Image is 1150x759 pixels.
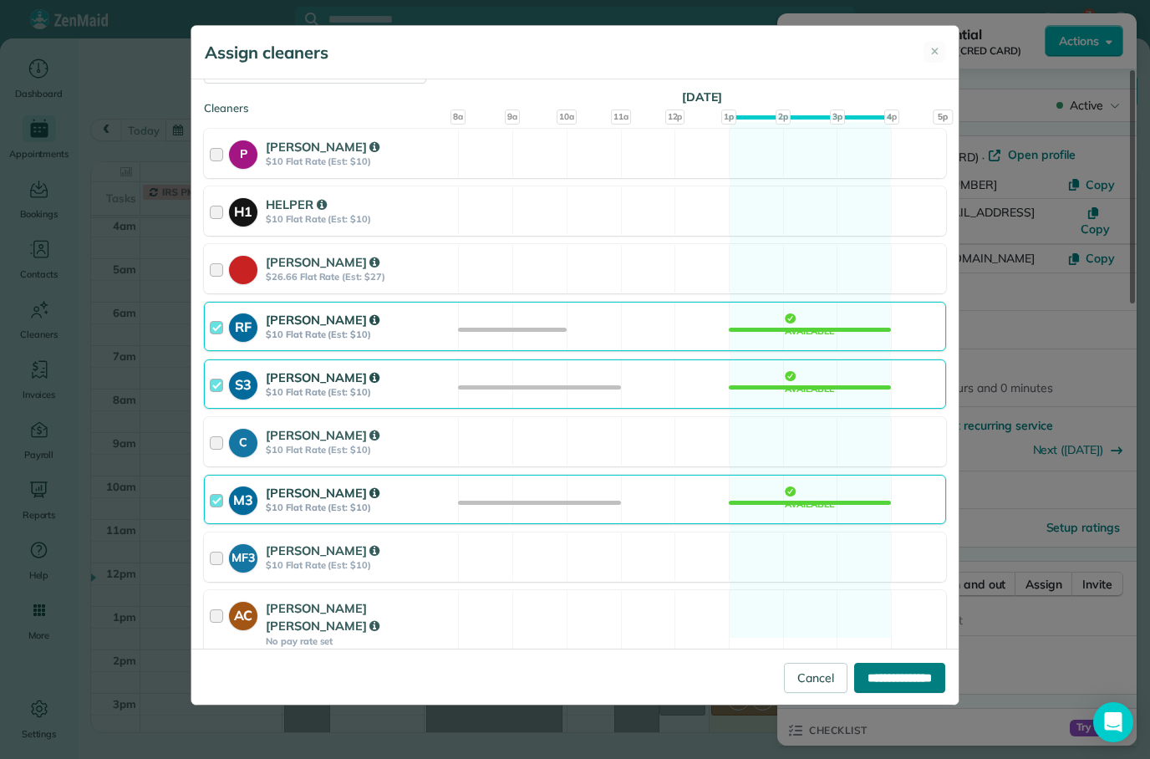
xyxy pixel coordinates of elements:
[229,602,257,626] strong: AC
[266,196,327,212] strong: HELPER
[266,155,453,167] strong: $10 Flat Rate (Est: $10)
[266,502,453,513] strong: $10 Flat Rate (Est: $10)
[784,663,847,693] a: Cancel
[266,329,453,340] strong: $10 Flat Rate (Est: $10)
[266,254,379,270] strong: [PERSON_NAME]
[266,635,453,647] strong: No pay rate set
[229,140,257,163] strong: P
[266,312,379,328] strong: [PERSON_NAME]
[266,386,453,398] strong: $10 Flat Rate (Est: $10)
[205,41,328,64] h5: Assign cleaners
[266,369,379,385] strong: [PERSON_NAME]
[229,429,257,451] strong: C
[266,271,453,283] strong: $26.66 Flat Rate (Est: $27)
[229,371,257,395] strong: S3
[266,139,379,155] strong: [PERSON_NAME]
[266,600,379,634] strong: [PERSON_NAME] [PERSON_NAME]
[1093,702,1133,742] div: Open Intercom Messenger
[266,543,379,558] strong: [PERSON_NAME]
[229,486,257,511] strong: M3
[266,427,379,443] strong: [PERSON_NAME]
[266,213,453,225] strong: $10 Flat Rate (Est: $10)
[930,43,939,60] span: ✕
[229,544,257,567] strong: MF3
[229,198,257,222] strong: H1
[266,444,453,456] strong: $10 Flat Rate (Est: $10)
[266,559,453,571] strong: $10 Flat Rate (Est: $10)
[204,100,946,105] div: Cleaners
[266,485,379,501] strong: [PERSON_NAME]
[229,313,257,338] strong: RF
